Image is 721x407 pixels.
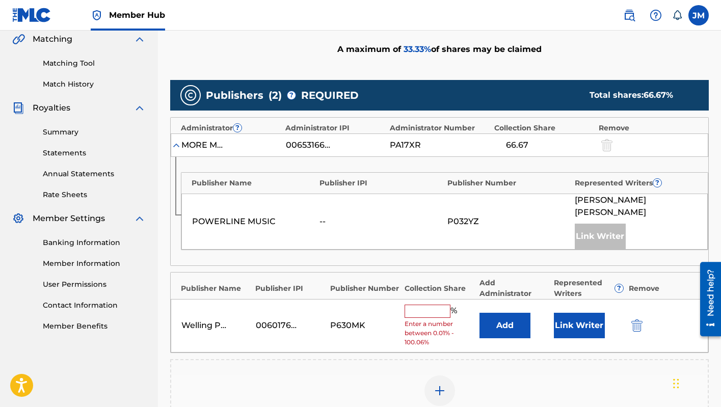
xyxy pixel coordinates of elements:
div: Represented Writers [575,178,698,188]
img: Royalties [12,102,24,114]
a: User Permissions [43,279,146,290]
img: Top Rightsholder [91,9,103,21]
div: Administrator Number [390,123,489,133]
span: ? [233,124,242,132]
img: MLC Logo [12,8,51,22]
div: Total shares: [590,89,688,101]
div: -- [319,215,442,228]
div: Administrator [181,123,280,133]
div: POWERLINE MUSIC [192,215,314,228]
img: expand-cell-toggle [171,140,181,150]
span: % [450,305,460,318]
span: [PERSON_NAME] [PERSON_NAME] [575,194,697,219]
a: Banking Information [43,237,146,248]
span: Matching [33,33,72,45]
img: add [434,385,446,397]
a: Summary [43,127,146,138]
div: Administrator IPI [285,123,385,133]
img: Matching [12,33,25,45]
span: REQUIRED [301,88,359,103]
span: ? [287,91,296,99]
div: Collection Share [405,283,474,294]
img: publishers [184,89,197,101]
a: Annual Statements [43,169,146,179]
button: Link Writer [554,313,605,338]
a: Member Information [43,258,146,269]
div: User Menu [688,5,709,25]
img: 12a2ab48e56ec057fbd8.svg [631,319,643,332]
div: Publisher Name [181,283,250,294]
a: Rate Sheets [43,189,146,200]
span: 66.67 % [644,90,673,100]
img: search [623,9,635,21]
div: Collection Share [494,123,594,133]
span: Member Settings [33,212,105,225]
span: ( 2 ) [269,88,282,103]
div: A maximum of of shares may be claimed [170,23,709,75]
div: Publisher Number [330,283,399,294]
a: Statements [43,148,146,158]
a: Matching Tool [43,58,146,69]
div: Publisher Name [192,178,314,188]
span: Royalties [33,102,70,114]
img: expand [133,212,146,225]
img: expand [133,33,146,45]
div: Remove [629,283,698,294]
div: Remove [599,123,698,133]
div: P032YZ [447,215,570,228]
img: expand [133,102,146,114]
a: Contact Information [43,300,146,311]
div: Publisher Number [447,178,570,188]
iframe: Resource Center [692,256,721,343]
button: Add [479,313,530,338]
span: ? [615,284,623,292]
iframe: Chat Widget [670,358,721,407]
a: Match History [43,79,146,90]
a: Member Benefits [43,321,146,332]
img: help [650,9,662,21]
div: Drag [673,368,679,399]
div: Help [646,5,666,25]
span: Publishers [206,88,263,103]
div: Notifications [672,10,682,20]
a: Public Search [619,5,639,25]
div: Publisher IPI [255,283,325,294]
span: Member Hub [109,9,165,21]
div: Represented Writers [554,278,623,299]
div: Add Administrator [479,278,549,299]
span: Enter a number between 0.01% - 100.06% [405,319,474,347]
span: ? [653,179,661,187]
img: Member Settings [12,212,24,225]
span: 33.33 % [404,44,431,54]
div: Publisher IPI [319,178,442,188]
